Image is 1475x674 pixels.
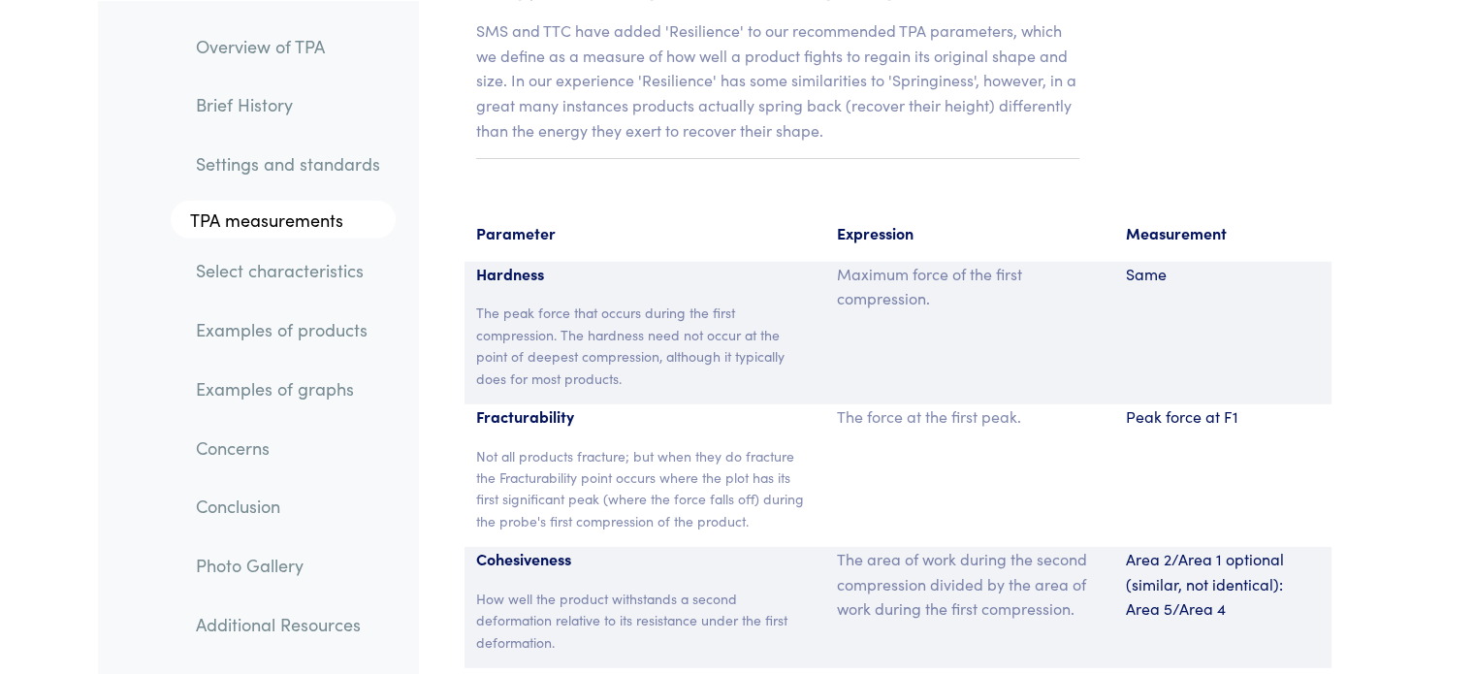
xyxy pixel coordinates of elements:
a: Settings and standards [180,141,396,185]
p: The area of work during the second compression divided by the area of work during the first compr... [837,547,1103,622]
a: Examples of products [180,307,396,352]
p: Area 2/Area 1 optional (similar, not identical): Area 5/Area 4 [1126,547,1320,622]
p: How well the product withstands a second deformation relative to its resistance under the first d... [476,588,815,653]
p: Same [1126,262,1320,287]
p: Cohesiveness [476,547,815,572]
p: Fracturability [476,404,815,430]
a: Additional Resources [180,601,396,646]
p: Peak force at F1 [1126,404,1320,430]
a: TPA measurements [171,200,396,239]
a: Select characteristics [180,248,396,293]
a: Examples of graphs [180,366,396,410]
a: Photo Gallery [180,542,396,587]
p: Measurement [1126,221,1320,246]
p: SMS and TTC have added 'Resilience' to our recommended TPA parameters, which we define as a measu... [476,18,1080,143]
p: Parameter [476,221,815,246]
a: Concerns [180,425,396,469]
p: The force at the first peak. [837,404,1103,430]
a: Conclusion [180,484,396,529]
p: Hardness [476,262,815,287]
a: Brief History [180,82,396,127]
p: Maximum force of the first compression. [837,262,1103,311]
a: Overview of TPA [180,23,396,68]
p: Not all products fracture; but when they do fracture the Fracturability point occurs where the pl... [476,445,815,532]
p: The peak force that occurs during the first compression. The hardness need not occur at the point... [476,302,815,389]
p: Expression [837,221,1103,246]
